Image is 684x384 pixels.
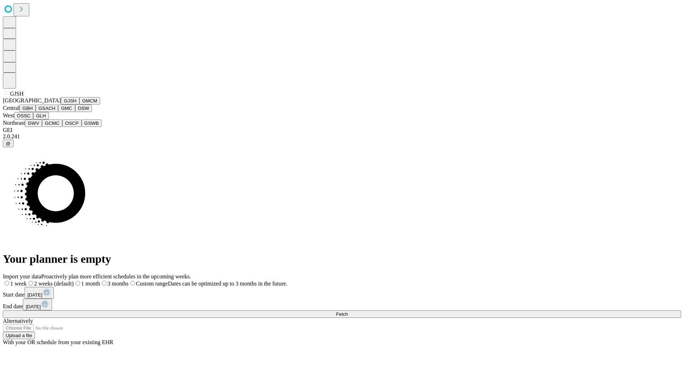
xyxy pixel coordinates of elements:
input: 3 months [102,281,107,286]
span: Alternatively [3,318,33,324]
span: [DATE] [26,304,41,309]
button: OSW [75,105,92,112]
span: Northeast [3,120,25,126]
input: 1 week [5,281,9,286]
span: Central [3,105,20,111]
input: 2 weeks (default) [28,281,33,286]
span: @ [6,141,11,146]
button: GJSH [61,97,79,105]
span: 3 months [108,281,129,287]
span: [DATE] [27,292,42,298]
span: 1 week [10,281,27,287]
span: Custom range [136,281,168,287]
span: Fetch [336,311,348,317]
button: GMCM [79,97,100,105]
button: [DATE] [25,287,54,299]
span: Dates can be optimized up to 3 months in the future. [168,281,287,287]
h1: Your planner is empty [3,252,681,266]
div: 2.0.241 [3,133,681,140]
button: GLH [33,112,48,119]
button: Upload a file [3,332,35,339]
span: GJSH [10,91,24,97]
div: Start date [3,287,681,299]
button: GWV [25,119,42,127]
button: OSSC [14,112,33,119]
span: Import your data [3,273,41,279]
span: [GEOGRAPHIC_DATA] [3,97,61,103]
button: GCMC [42,119,62,127]
span: 1 month [81,281,100,287]
button: GMC [58,105,75,112]
button: [DATE] [23,299,52,310]
div: End date [3,299,681,310]
span: With your OR schedule from your existing EHR [3,339,113,345]
span: West [3,112,14,118]
div: GEI [3,127,681,133]
button: @ [3,140,14,147]
button: GSACH [36,105,58,112]
button: OSCP [62,119,82,127]
button: GSWB [82,119,102,127]
span: Proactively plan more efficient schedules in the upcoming weeks. [41,273,191,279]
span: 2 weeks (default) [34,281,74,287]
input: 1 month [76,281,80,286]
button: Fetch [3,310,681,318]
button: GBH [20,105,36,112]
input: Custom rangeDates can be optimized up to 3 months in the future. [130,281,135,286]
